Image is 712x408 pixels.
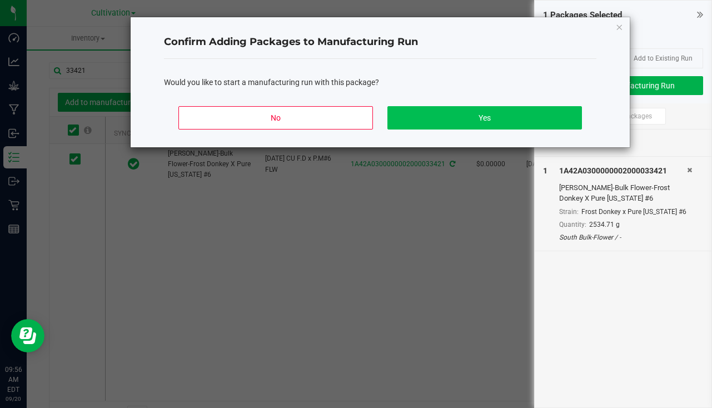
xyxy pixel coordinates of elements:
h4: Confirm Adding Packages to Manufacturing Run [164,35,596,49]
button: No [178,106,373,130]
div: Would you like to start a manufacturing run with this package? [164,77,596,88]
button: Yes [387,106,582,130]
iframe: Resource center [11,319,44,352]
button: Close [615,20,623,33]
